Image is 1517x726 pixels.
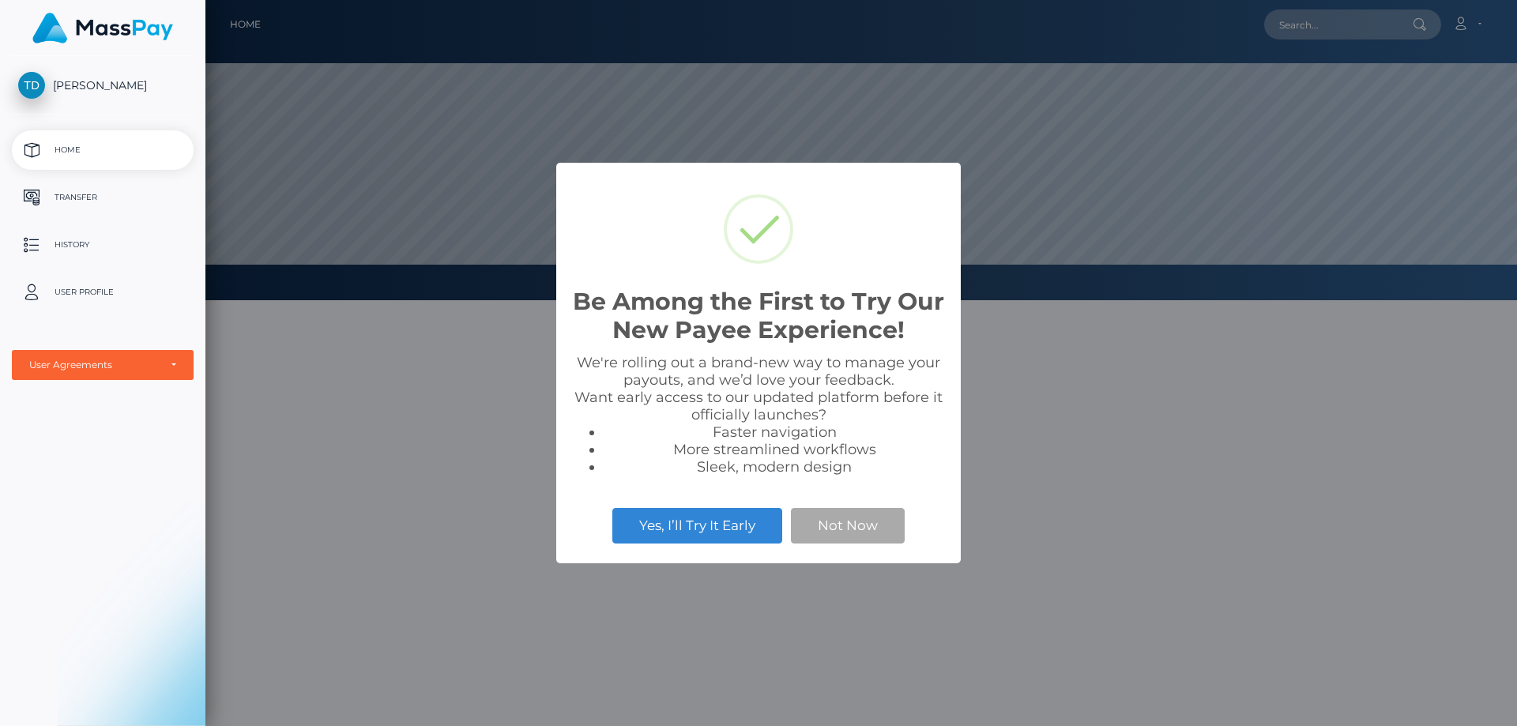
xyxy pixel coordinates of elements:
h2: Be Among the First to Try Our New Payee Experience! [572,288,945,344]
li: Sleek, modern design [604,458,945,476]
button: Yes, I’ll Try It Early [612,508,782,543]
button: User Agreements [12,350,194,380]
p: Home [18,138,187,162]
span: [PERSON_NAME] [12,78,194,92]
li: More streamlined workflows [604,441,945,458]
div: User Agreements [29,359,159,371]
p: User Profile [18,280,187,304]
img: MassPay [32,13,173,43]
p: History [18,233,187,257]
li: Faster navigation [604,423,945,441]
p: Transfer [18,186,187,209]
button: Not Now [791,508,905,543]
div: We're rolling out a brand-new way to manage your payouts, and we’d love your feedback. Want early... [572,354,945,476]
